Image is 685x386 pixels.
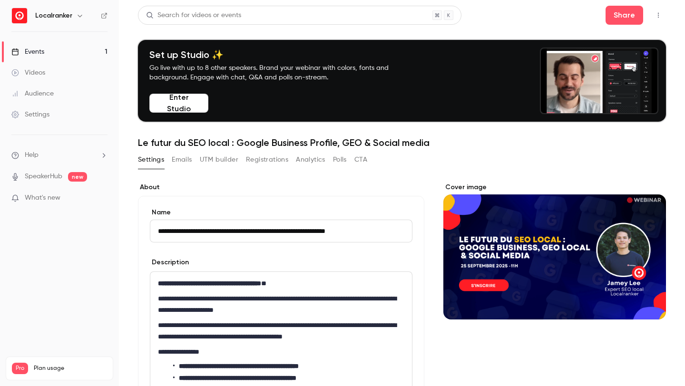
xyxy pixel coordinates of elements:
p: Go live with up to 8 other speakers. Brand your webinar with colors, fonts and background. Engage... [149,63,411,82]
h1: Le futur du SEO local : Google Business Profile, GEO & Social media [138,137,666,148]
div: Events [11,47,44,57]
iframe: Noticeable Trigger [96,194,108,203]
button: Share [606,6,643,25]
section: Cover image [443,183,666,319]
div: Settings [11,110,49,119]
span: What's new [25,193,60,203]
label: Name [150,208,412,217]
li: help-dropdown-opener [11,150,108,160]
button: Polls [333,152,347,167]
label: Description [150,258,189,267]
span: Plan usage [34,365,107,372]
div: Search for videos or events [146,10,241,20]
button: Analytics [296,152,325,167]
label: About [138,183,424,192]
span: new [68,172,87,182]
h4: Set up Studio ✨ [149,49,411,60]
label: Cover image [443,183,666,192]
img: Localranker [12,8,27,23]
button: UTM builder [200,152,238,167]
button: Settings [138,152,164,167]
button: CTA [354,152,367,167]
div: Audience [11,89,54,98]
button: Registrations [246,152,288,167]
span: Help [25,150,39,160]
span: Pro [12,363,28,374]
a: SpeakerHub [25,172,62,182]
button: Emails [172,152,192,167]
button: Enter Studio [149,94,208,113]
div: Videos [11,68,45,77]
h6: Localranker [35,11,72,20]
